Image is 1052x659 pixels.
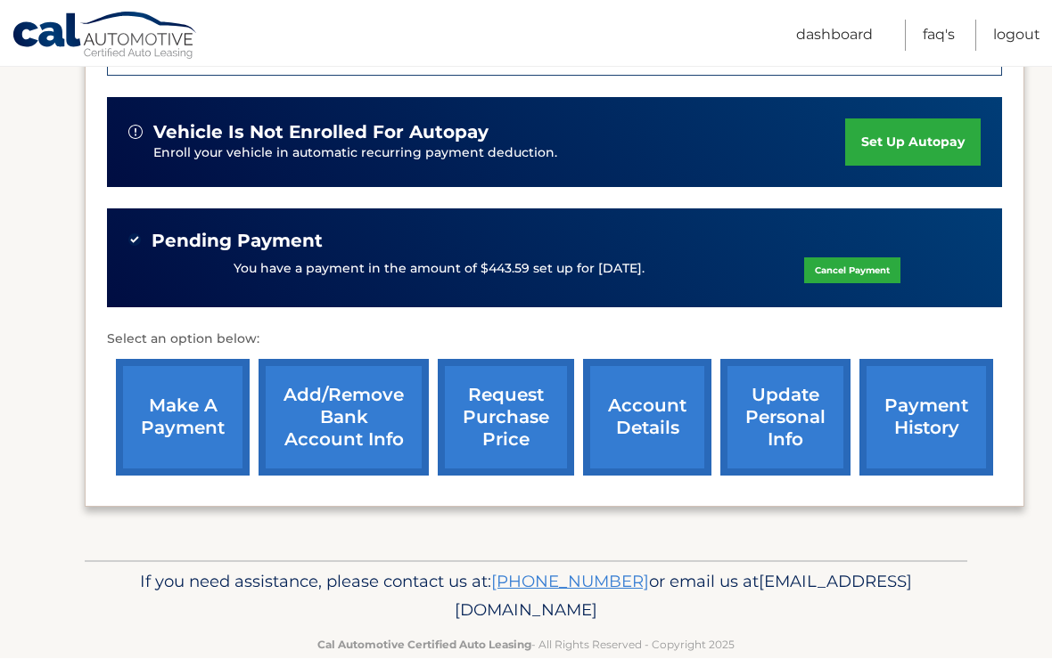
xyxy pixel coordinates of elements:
[116,360,250,476] a: make a payment
[153,122,489,144] span: vehicle is not enrolled for autopay
[491,572,649,592] a: [PHONE_NUMBER]
[96,568,956,625] p: If you need assistance, please contact us at: or email us at
[859,360,993,476] a: payment history
[438,360,574,476] a: request purchase price
[107,329,1002,351] p: Select an option below:
[12,12,199,63] a: Cal Automotive
[993,20,1040,52] a: Logout
[845,119,981,167] a: set up autopay
[804,258,900,284] a: Cancel Payment
[796,20,873,52] a: Dashboard
[153,144,845,164] p: Enroll your vehicle in automatic recurring payment deduction.
[128,126,143,140] img: alert-white.svg
[234,260,645,280] p: You have a payment in the amount of $443.59 set up for [DATE].
[259,360,429,476] a: Add/Remove bank account info
[152,231,323,253] span: Pending Payment
[317,639,531,652] strong: Cal Automotive Certified Auto Leasing
[128,234,141,247] img: check-green.svg
[720,360,851,476] a: update personal info
[923,20,955,52] a: FAQ's
[96,636,956,655] p: - All Rights Reserved - Copyright 2025
[583,360,711,476] a: account details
